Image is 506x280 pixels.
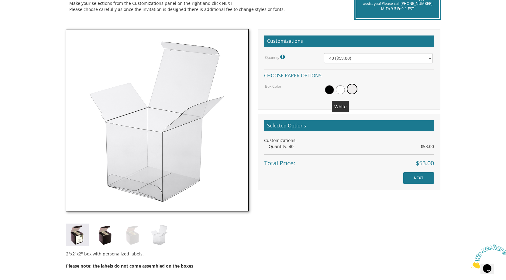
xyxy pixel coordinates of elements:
iframe: chat widget [468,242,506,271]
label: Box Color [265,84,281,89]
span: Please note: the labels do not come assembled on the boxes [66,263,193,269]
img: black-box.jpg [93,224,116,246]
img: white-box.jpg [121,224,143,246]
h2: Customizations [264,35,434,47]
img: fb_style8.jpg [66,224,89,246]
h2: Selected Options [264,120,434,132]
div: Total Price: [264,154,434,168]
img: clear-box.jpg [148,224,171,246]
label: Quantity [265,53,286,61]
div: Quantity: 40 [269,143,434,150]
div: Make your selections from the Customizations panel on the right and click NEXT Please choose care... [69,0,340,12]
img: Chat attention grabber [2,2,40,26]
img: clear-box.jpg [66,29,249,211]
span: 2"x2"x2" b [66,251,87,257]
span: $53.00 [416,159,434,168]
div: Customizations: [264,137,434,143]
span: ox with personalized labels. [66,251,193,269]
span: $53.00 [421,143,434,150]
input: NEXT [403,172,434,184]
h4: Choose paper options [264,69,434,80]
